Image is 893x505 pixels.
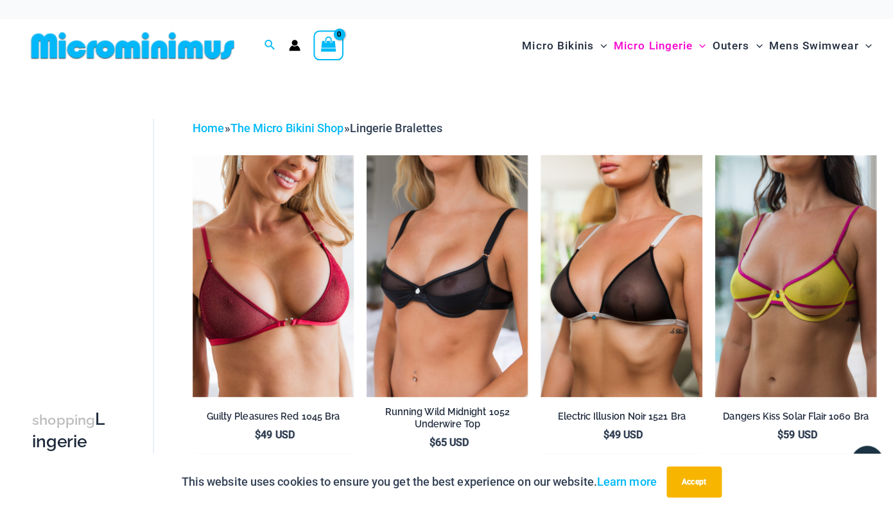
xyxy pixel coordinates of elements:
a: Home [191,120,222,133]
h2: Running Wild Midnight 1052 Underwire Top [363,402,522,425]
a: Dangers Kiss Solar Flair 1060 Bra [707,406,867,423]
a: Learn more [591,470,650,483]
span: $ [424,431,430,443]
bdi: 59 USD [769,424,808,436]
h2: Guilty Pleasures Red 1045 Bra [191,406,350,418]
a: Guilty Pleasures Red 1045 Bra 01Guilty Pleasures Red 1045 Bra 02Guilty Pleasures Red 1045 Bra 02 [191,153,350,392]
a: Mens SwimwearMenu ToggleMenu Toggle [758,26,865,65]
h2: Electric Illusion Noir 1521 Bra [535,406,694,418]
nav: Site Navigation [511,24,867,67]
span: » » [191,120,438,133]
a: View Shopping Cart, empty [310,30,340,60]
span: Lingerie Bralettes [346,120,438,133]
bdi: 49 USD [252,424,291,436]
a: Search icon link [261,37,273,53]
a: The Micro Bikini Shop [228,120,340,133]
a: OutersMenu ToggleMenu Toggle [702,26,758,65]
span: $ [252,424,258,436]
bdi: 65 USD [424,431,464,443]
img: Guilty Pleasures Red 1045 Bra 01 [191,153,350,392]
p: This website uses cookies to ensure you get the best experience on our website. [180,467,650,486]
iframe: TrustedSite Certified [32,107,148,364]
h2: Dangers Kiss Solar Flair 1060 Bra [707,406,867,418]
span: Menu Toggle [741,29,754,62]
img: MM SHOP LOGO FLAT [26,31,237,60]
img: Running Wild Midnight 1052 Top 01 [363,153,522,393]
span: Micro Bikinis [516,29,587,62]
span: Menu Toggle [587,29,600,62]
span: Menu Toggle [685,29,698,62]
a: Account icon link [286,39,297,51]
a: Micro LingerieMenu ToggleMenu Toggle [603,26,701,65]
a: Running Wild Midnight 1052 Top 01Running Wild Midnight 1052 Top 6052 Bottom 06Running Wild Midnig... [363,153,522,393]
h3: Lingerie Bralettes [32,404,107,469]
img: Electric Illusion Noir 1521 Bra 01 [535,153,694,392]
a: Electric Illusion Noir 1521 Bra [535,406,694,423]
button: Accept [659,461,714,492]
a: Electric Illusion Noir 1521 Bra 01Electric Illusion Noir 1521 Bra 682 Thong 07Electric Illusion N... [535,153,694,392]
span: Micro Lingerie [607,29,685,62]
span: Mens Swimwear [761,29,849,62]
a: Guilty Pleasures Red 1045 Bra [191,406,350,423]
a: Dangers Kiss Solar Flair 1060 Bra 01Dangers Kiss Solar Flair 1060 Bra 02Dangers Kiss Solar Flair ... [707,153,867,393]
span: shopping [32,407,94,423]
span: $ [769,424,775,436]
img: Dangers Kiss Solar Flair 1060 Bra 01 [707,153,867,393]
span: Outers [705,29,741,62]
a: Running Wild Midnight 1052 Underwire Top [363,402,522,431]
span: $ [596,424,602,436]
bdi: 49 USD [596,424,636,436]
span: Menu Toggle [849,29,862,62]
a: Micro BikinisMenu ToggleMenu Toggle [513,26,603,65]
